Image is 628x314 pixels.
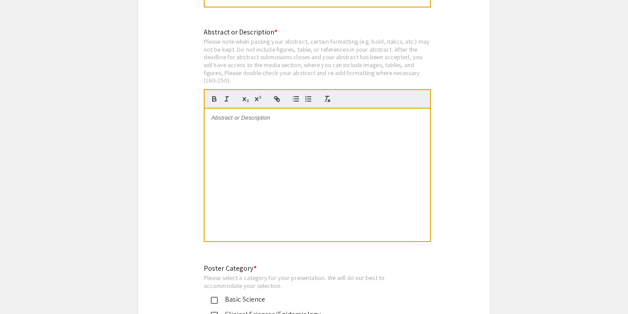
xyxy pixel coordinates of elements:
mat-label: Poster Category [204,264,257,273]
div: Please note when pasting your abstract, certain formatting (e.g. bold, italics, etc.) may not be ... [204,38,431,84]
mat-label: Abstract or Description [204,27,277,37]
div: Please select a category for your presentation. We will do our best to accommodate your selection. [204,274,410,289]
div: Basic Science [218,294,403,305]
iframe: Chat [7,274,37,307]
